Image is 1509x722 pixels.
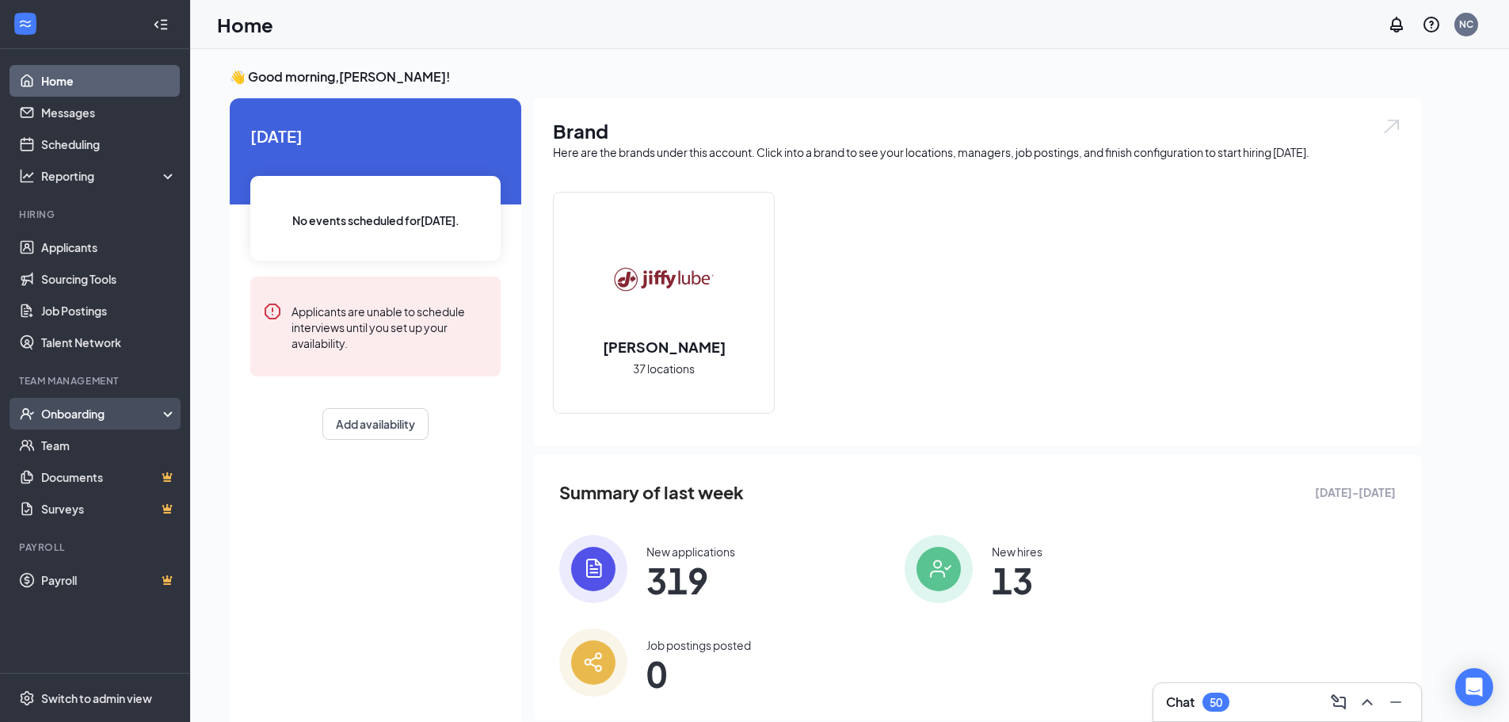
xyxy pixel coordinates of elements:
[559,479,744,506] span: Summary of last week
[19,208,173,221] div: Hiring
[41,493,177,525] a: SurveysCrown
[322,408,429,440] button: Add availability
[646,637,751,653] div: Job postings posted
[250,124,501,148] span: [DATE]
[992,566,1042,594] span: 13
[905,535,973,603] img: icon
[41,461,177,493] a: DocumentsCrown
[1383,690,1408,715] button: Minimize
[553,117,1402,144] h1: Brand
[646,544,735,560] div: New applications
[41,690,152,706] div: Switch to admin view
[19,541,173,554] div: Payroll
[1386,693,1405,712] svg: Minimize
[613,229,714,330] img: Jiffy Lube
[41,128,177,160] a: Scheduling
[1422,15,1441,34] svg: QuestionInfo
[41,65,177,97] a: Home
[19,406,35,422] svg: UserCheck
[217,11,273,38] h1: Home
[41,168,177,184] div: Reporting
[646,566,735,594] span: 319
[19,374,173,388] div: Team Management
[41,327,177,358] a: Talent Network
[17,16,33,32] svg: WorkstreamLogo
[19,690,35,706] svg: Settings
[1315,483,1396,501] span: [DATE] - [DATE]
[633,360,695,377] span: 37 locations
[41,406,163,422] div: Onboarding
[1355,690,1380,715] button: ChevronUp
[19,168,35,184] svg: Analysis
[1358,693,1377,712] svg: ChevronUp
[1387,15,1406,34] svg: Notifications
[1329,693,1348,712] svg: ComposeMessage
[41,430,177,461] a: Team
[553,144,1402,160] div: Here are the brands under this account. Click into a brand to see your locations, managers, job p...
[992,544,1042,560] div: New hires
[292,212,459,229] span: No events scheduled for [DATE] .
[41,564,177,596] a: PayrollCrown
[41,97,177,128] a: Messages
[559,535,627,603] img: icon
[41,295,177,327] a: Job Postings
[41,263,177,295] a: Sourcing Tools
[153,17,169,32] svg: Collapse
[263,302,282,321] svg: Error
[41,231,177,263] a: Applicants
[1166,693,1195,711] h3: Chat
[230,68,1421,86] h3: 👋 Good morning, [PERSON_NAME] !
[559,628,627,697] img: icon
[1455,668,1493,706] div: Open Intercom Messenger
[1459,17,1473,31] div: NC
[292,302,488,351] div: Applicants are unable to schedule interviews until you set up your availability.
[1381,117,1402,136] img: open.6027fd2a22e1237b5b06.svg
[646,659,751,688] span: 0
[587,337,741,357] h2: [PERSON_NAME]
[1210,696,1222,709] div: 50
[1326,690,1351,715] button: ComposeMessage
